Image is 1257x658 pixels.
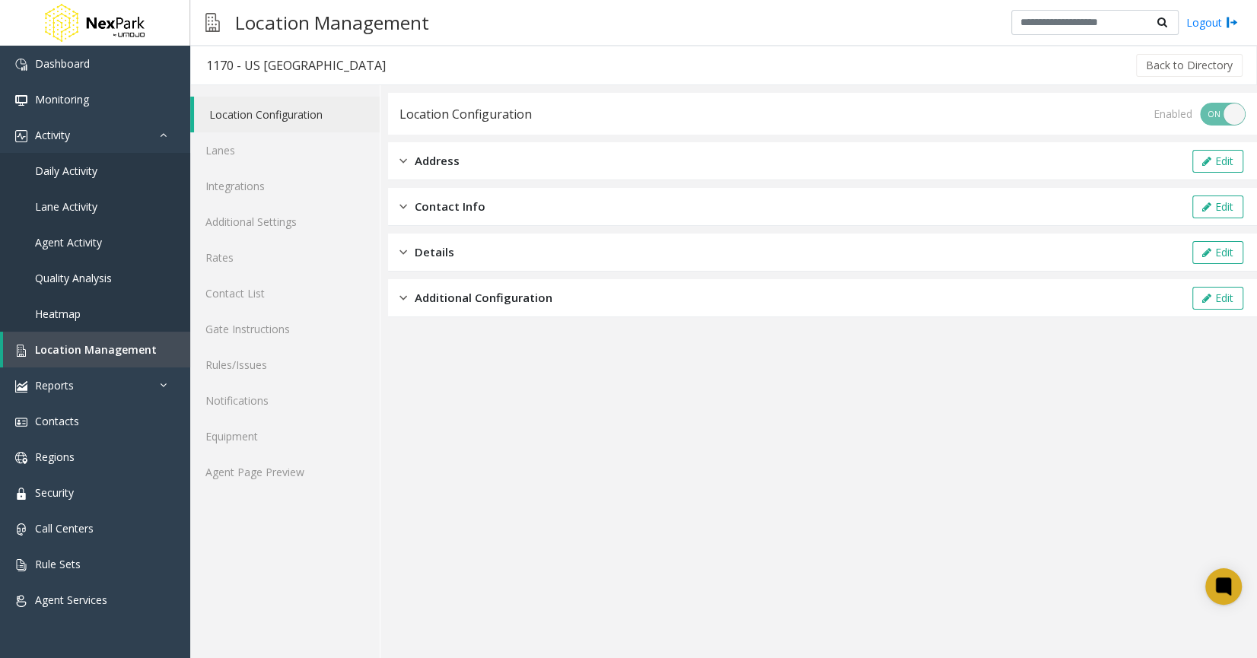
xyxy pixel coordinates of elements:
[415,289,552,307] span: Additional Configuration
[15,416,27,428] img: 'icon'
[35,56,90,71] span: Dashboard
[15,452,27,464] img: 'icon'
[399,104,532,124] div: Location Configuration
[1192,150,1243,173] button: Edit
[1226,14,1238,30] img: logout
[35,342,157,357] span: Location Management
[15,59,27,71] img: 'icon'
[194,97,380,132] a: Location Configuration
[415,152,460,170] span: Address
[206,56,386,75] div: 1170 - US [GEOGRAPHIC_DATA]
[190,204,380,240] a: Additional Settings
[35,450,75,464] span: Regions
[190,383,380,418] a: Notifications
[190,168,380,204] a: Integrations
[1192,241,1243,264] button: Edit
[1154,106,1192,122] div: Enabled
[15,488,27,500] img: 'icon'
[35,378,74,393] span: Reports
[35,593,107,607] span: Agent Services
[399,152,407,170] img: closed
[190,454,380,490] a: Agent Page Preview
[35,521,94,536] span: Call Centers
[15,595,27,607] img: 'icon'
[399,198,407,215] img: closed
[190,347,380,383] a: Rules/Issues
[399,289,407,307] img: closed
[15,559,27,571] img: 'icon'
[35,92,89,106] span: Monitoring
[190,311,380,347] a: Gate Instructions
[35,271,112,285] span: Quality Analysis
[1186,14,1238,30] a: Logout
[35,128,70,142] span: Activity
[228,4,437,41] h3: Location Management
[399,243,407,261] img: closed
[35,307,81,321] span: Heatmap
[35,557,81,571] span: Rule Sets
[190,275,380,311] a: Contact List
[35,485,74,500] span: Security
[35,164,97,178] span: Daily Activity
[35,235,102,250] span: Agent Activity
[1192,287,1243,310] button: Edit
[190,240,380,275] a: Rates
[1192,195,1243,218] button: Edit
[35,414,79,428] span: Contacts
[15,523,27,536] img: 'icon'
[15,345,27,357] img: 'icon'
[35,199,97,214] span: Lane Activity
[190,132,380,168] a: Lanes
[205,4,220,41] img: pageIcon
[15,94,27,106] img: 'icon'
[415,243,454,261] span: Details
[15,380,27,393] img: 'icon'
[415,198,485,215] span: Contact Info
[3,332,190,367] a: Location Management
[1136,54,1243,77] button: Back to Directory
[15,130,27,142] img: 'icon'
[190,418,380,454] a: Equipment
